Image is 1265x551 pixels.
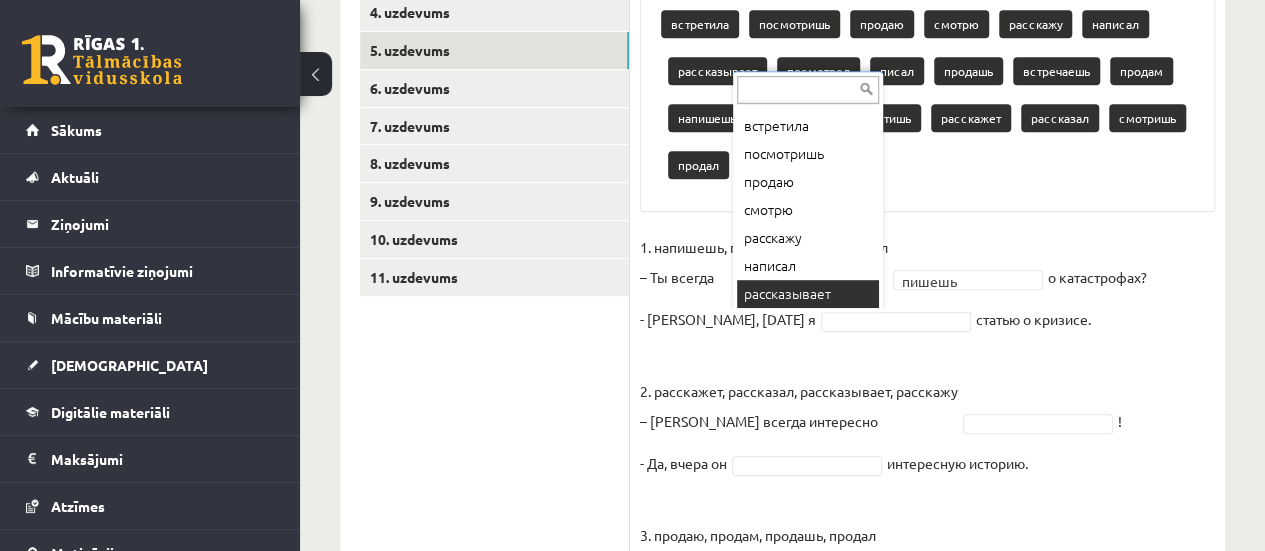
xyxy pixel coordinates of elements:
[737,196,879,224] div: смотрю
[737,252,879,280] div: написал
[737,168,879,196] div: продаю
[737,112,879,140] div: встретила
[737,140,879,168] div: посмотришь
[737,224,879,252] div: расскажу
[737,280,879,308] div: рассказывает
